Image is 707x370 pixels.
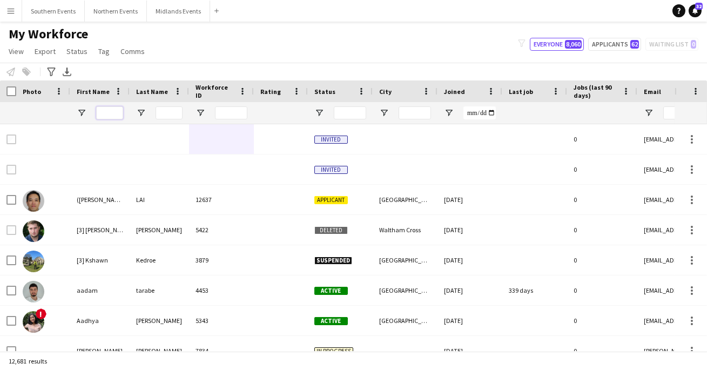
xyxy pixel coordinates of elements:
[60,65,73,78] app-action-btn: Export XLSX
[147,1,210,22] button: Midlands Events
[314,166,348,174] span: Invited
[98,46,110,56] span: Tag
[77,88,110,96] span: First Name
[399,106,431,119] input: City Filter Input
[373,306,437,335] div: [GEOGRAPHIC_DATA]
[373,245,437,275] div: [GEOGRAPHIC_DATA]
[314,317,348,325] span: Active
[96,106,123,119] input: First Name Filter Input
[574,83,618,99] span: Jobs (last 90 days)
[373,185,437,214] div: [GEOGRAPHIC_DATA]
[689,4,702,17] a: 32
[77,108,86,118] button: Open Filter Menu
[196,108,205,118] button: Open Filter Menu
[437,275,502,305] div: [DATE]
[70,185,130,214] div: ([PERSON_NAME]) [PERSON_NAME]
[260,88,281,96] span: Rating
[314,88,335,96] span: Status
[567,215,637,245] div: 0
[23,220,44,242] img: [3] Jack Payne
[314,347,353,355] span: In progress
[70,275,130,305] div: aadam
[6,165,16,174] input: Row Selection is disabled for this row (unchecked)
[567,245,637,275] div: 0
[9,26,88,42] span: My Workforce
[437,245,502,275] div: [DATE]
[4,44,28,58] a: View
[45,65,58,78] app-action-btn: Advanced filters
[502,275,567,305] div: 339 days
[444,108,454,118] button: Open Filter Menu
[23,251,44,272] img: [3] Kshawn Kedroe
[22,1,85,22] button: Southern Events
[116,44,149,58] a: Comms
[23,190,44,212] img: (Michael) Pak Keung LAI
[379,88,392,96] span: City
[156,106,183,119] input: Last Name Filter Input
[215,106,247,119] input: Workforce ID Filter Input
[6,134,16,144] input: Row Selection is disabled for this row (unchecked)
[23,88,41,96] span: Photo
[314,287,348,295] span: Active
[630,40,639,49] span: 62
[567,185,637,214] div: 0
[644,88,661,96] span: Email
[62,44,92,58] a: Status
[189,336,254,366] div: 7834
[130,306,189,335] div: [PERSON_NAME]
[70,336,130,366] div: [PERSON_NAME]
[567,154,637,184] div: 0
[130,275,189,305] div: tarabe
[314,196,348,204] span: Applicant
[70,245,130,275] div: [3] Kshawn
[120,46,145,56] span: Comms
[314,108,324,118] button: Open Filter Menu
[567,306,637,335] div: 0
[189,275,254,305] div: 4453
[189,245,254,275] div: 3879
[9,46,24,56] span: View
[189,215,254,245] div: 5422
[373,275,437,305] div: [GEOGRAPHIC_DATA]
[189,185,254,214] div: 12637
[130,215,189,245] div: [PERSON_NAME]
[23,311,44,333] img: Aadhya Chanda
[695,3,703,10] span: 32
[463,106,496,119] input: Joined Filter Input
[314,226,348,234] span: Deleted
[136,108,146,118] button: Open Filter Menu
[85,1,147,22] button: Northern Events
[644,108,654,118] button: Open Filter Menu
[437,336,502,366] div: [DATE]
[437,306,502,335] div: [DATE]
[565,40,582,49] span: 8,060
[130,336,189,366] div: [PERSON_NAME]
[567,124,637,154] div: 0
[509,88,533,96] span: Last job
[196,83,234,99] span: Workforce ID
[314,257,352,265] span: Suspended
[70,306,130,335] div: Aadhya
[35,46,56,56] span: Export
[130,245,189,275] div: Kedroe
[373,215,437,245] div: Waltham Cross
[30,44,60,58] a: Export
[567,336,637,366] div: 0
[530,38,584,51] button: Everyone8,060
[6,225,16,235] input: Row Selection is disabled for this row (unchecked)
[437,185,502,214] div: [DATE]
[94,44,114,58] a: Tag
[437,215,502,245] div: [DATE]
[314,136,348,144] span: Invited
[66,46,87,56] span: Status
[130,185,189,214] div: LAI
[36,308,46,319] span: !
[23,281,44,302] img: aadam tarabe
[136,88,168,96] span: Last Name
[334,106,366,119] input: Status Filter Input
[70,215,130,245] div: [3] [PERSON_NAME]
[588,38,641,51] button: Applicants62
[567,275,637,305] div: 0
[444,88,465,96] span: Joined
[379,108,389,118] button: Open Filter Menu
